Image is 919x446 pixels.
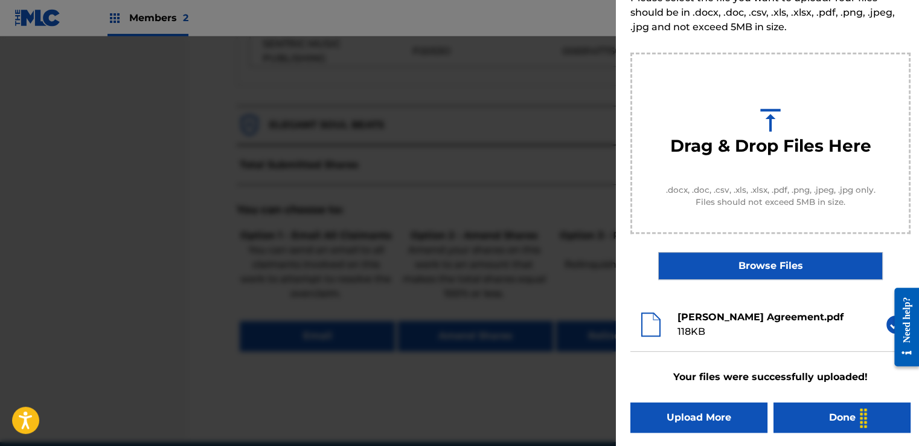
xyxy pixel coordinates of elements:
[885,279,919,376] iframe: Resource Center
[773,402,911,433] button: Done
[14,9,61,27] img: MLC Logo
[658,252,882,280] label: Browse Files
[854,400,873,436] div: Drag
[183,12,188,24] span: 2
[670,135,871,157] h3: Drag & Drop Files Here
[677,311,844,323] b: [PERSON_NAME] Agreement.pdf
[630,370,911,384] b: Your files were successfully uploaded!
[755,105,786,135] img: upload
[630,402,767,433] button: Upload More
[129,11,188,25] span: Members
[677,325,874,339] div: 118 KB
[656,184,885,208] span: .docx, .doc, .csv, .xls, .xlsx, .pdf, .png, .jpeg, .jpg only. Files should not exceed 5MB in size.
[636,310,665,339] img: file-icon
[859,388,919,446] iframe: Chat Widget
[107,11,122,25] img: Top Rightsholders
